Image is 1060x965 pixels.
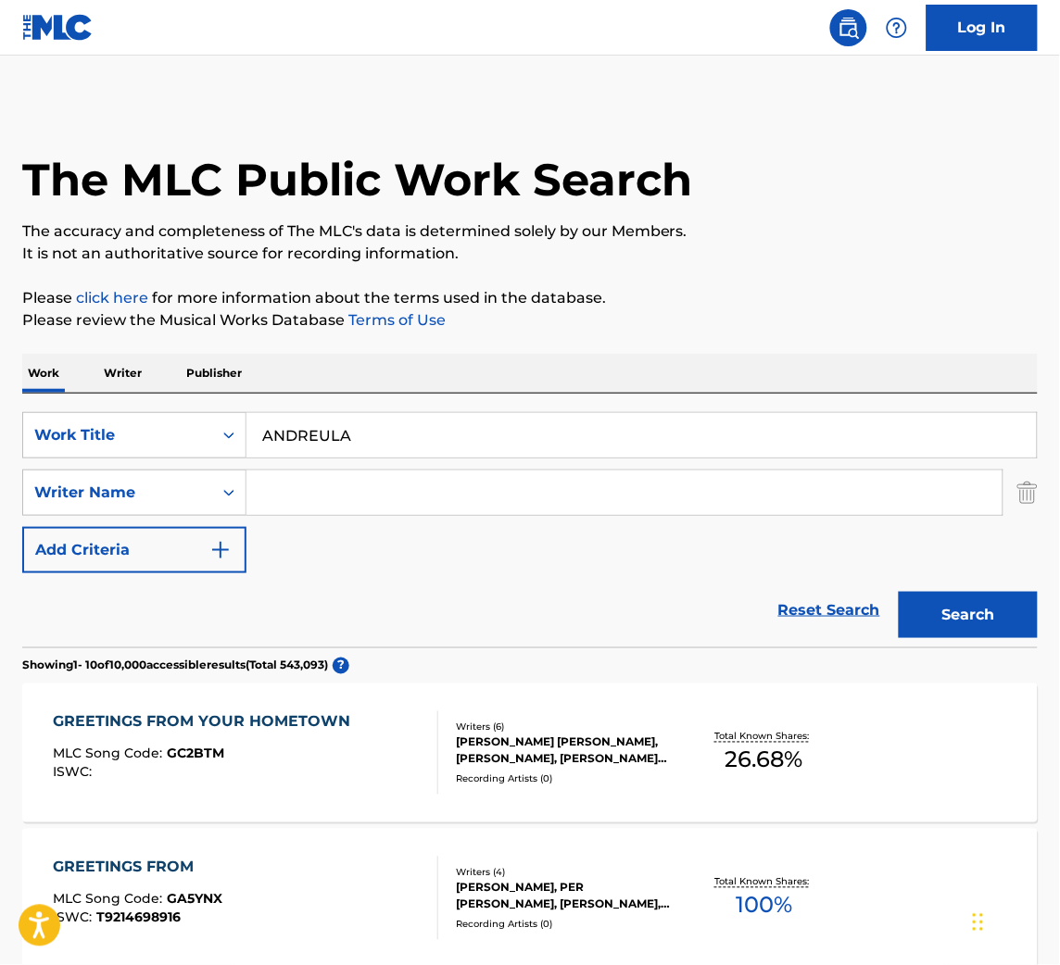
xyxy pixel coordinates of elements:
[167,891,222,908] span: GA5YNX
[927,5,1038,51] a: Log In
[53,909,96,926] span: ISWC :
[34,482,201,504] div: Writer Name
[456,880,679,913] div: [PERSON_NAME], PER [PERSON_NAME], [PERSON_NAME], [PERSON_NAME] [PERSON_NAME]
[967,876,1060,965] iframe: Chat Widget
[456,866,679,880] div: Writers ( 4 )
[53,891,167,908] span: MLC Song Code :
[167,746,224,762] span: GC2BTM
[22,527,246,573] button: Add Criteria
[209,539,232,561] img: 9d2ae6d4665cec9f34b9.svg
[1017,470,1038,516] img: Delete Criterion
[76,289,148,307] a: click here
[22,354,65,393] p: Work
[22,287,1038,309] p: Please for more information about the terms used in the database.
[53,764,96,781] span: ISWC :
[838,17,860,39] img: search
[22,683,1038,822] a: GREETINGS FROM YOUR HOMETOWNMLC Song Code:GC2BTMISWC:Writers (6)[PERSON_NAME] [PERSON_NAME], [PER...
[899,592,1038,638] button: Search
[736,889,792,922] span: 100 %
[769,590,890,631] a: Reset Search
[878,9,915,46] div: Help
[53,857,222,879] div: GREETINGS FROM
[456,918,679,932] div: Recording Artists ( 0 )
[726,744,803,777] span: 26.68 %
[345,311,446,329] a: Terms of Use
[53,746,167,762] span: MLC Song Code :
[22,412,1038,647] form: Search Form
[22,658,328,674] p: Showing 1 - 10 of 10,000 accessible results (Total 543,093 )
[96,909,181,926] span: T9214698916
[456,721,679,734] div: Writers ( 6 )
[973,895,984,950] div: Drag
[181,354,247,393] p: Publisher
[333,658,349,674] span: ?
[34,424,201,446] div: Work Title
[22,152,692,207] h1: The MLC Public Work Search
[22,309,1038,332] p: Please review the Musical Works Database
[886,17,908,39] img: help
[456,734,679,768] div: [PERSON_NAME] [PERSON_NAME], [PERSON_NAME], [PERSON_NAME] [PERSON_NAME] [PERSON_NAME] [PERSON_NAM...
[456,772,679,786] div: Recording Artists ( 0 )
[714,730,814,744] p: Total Known Shares:
[830,9,867,46] a: Public Search
[98,354,147,393] p: Writer
[53,711,360,733] div: GREETINGS FROM YOUR HOMETOWN
[714,875,814,889] p: Total Known Shares:
[22,220,1038,243] p: The accuracy and completeness of The MLC's data is determined solely by our Members.
[22,14,94,41] img: MLC Logo
[22,243,1038,265] p: It is not an authoritative source for recording information.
